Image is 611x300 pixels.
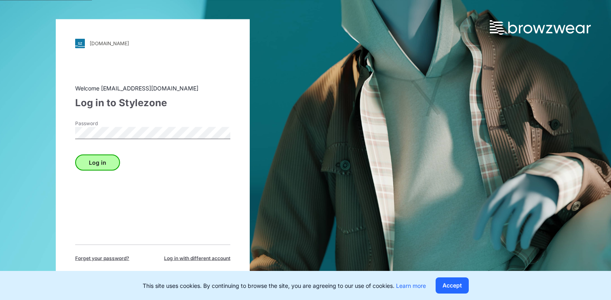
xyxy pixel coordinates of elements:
img: svg+xml;base64,PHN2ZyB3aWR0aD0iMjgiIGhlaWdodD0iMjgiIHZpZXdCb3g9IjAgMCAyOCAyOCIgZmlsbD0ibm9uZSIgeG... [75,38,85,48]
button: Log in [75,154,120,170]
div: Log in to Stylezone [75,95,230,110]
p: This site uses cookies. By continuing to browse the site, you are agreeing to our use of cookies. [143,281,426,290]
a: Learn more [396,282,426,289]
span: Log in with different account [164,254,230,262]
label: Password [75,120,132,127]
button: Accept [436,277,469,294]
a: [DOMAIN_NAME] [75,38,230,48]
div: [DOMAIN_NAME] [90,40,129,46]
div: Welcome [EMAIL_ADDRESS][DOMAIN_NAME] [75,84,230,92]
img: browzwear-logo.73288ffb.svg [490,20,591,35]
span: Forget your password? [75,254,129,262]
